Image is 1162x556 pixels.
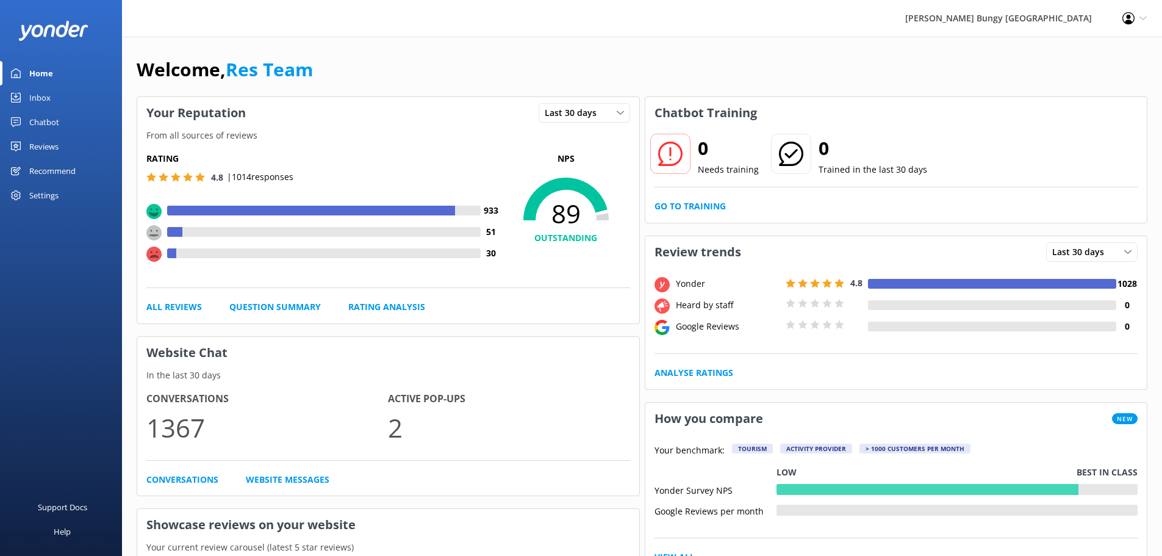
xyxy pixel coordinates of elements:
p: Trained in the last 30 days [819,163,927,176]
h4: OUTSTANDING [502,231,630,245]
h3: Website Chat [137,337,639,369]
p: 2 [388,407,629,448]
h4: Conversations [146,391,388,407]
h4: 0 [1116,320,1138,333]
h1: Welcome, [137,55,313,84]
h4: 30 [481,247,502,260]
a: Website Messages [246,473,329,486]
span: New [1112,413,1138,424]
div: Tourism [732,444,773,453]
div: Home [29,61,53,85]
div: Google Reviews [673,320,783,333]
h3: Your Reputation [137,97,255,129]
div: Chatbot [29,110,59,134]
p: In the last 30 days [137,369,639,382]
div: Heard by staff [673,298,783,312]
span: 4.8 [850,277,863,289]
div: Settings [29,183,59,208]
span: Last 30 days [545,106,604,120]
a: Conversations [146,473,218,486]
p: Needs training [698,163,759,176]
div: Inbox [29,85,51,110]
div: Activity Provider [780,444,852,453]
a: Go to Training [655,200,726,213]
img: yonder-white-logo.png [18,21,88,41]
p: NPS [502,152,630,165]
div: Yonder Survey NPS [655,484,776,495]
h5: Rating [146,152,502,165]
p: Low [776,466,797,479]
p: | 1014 responses [227,170,293,184]
p: Your benchmark: [655,444,725,458]
p: From all sources of reviews [137,129,639,142]
div: Google Reviews per month [655,505,776,516]
div: Reviews [29,134,59,159]
a: Question Summary [229,300,321,314]
a: All Reviews [146,300,202,314]
p: 1367 [146,407,388,448]
h3: Showcase reviews on your website [137,509,639,541]
h2: 0 [819,134,927,163]
p: Best in class [1077,466,1138,479]
div: Yonder [673,277,783,291]
div: Help [54,519,71,544]
p: Your current review carousel (latest 5 star reviews) [137,541,639,554]
a: Analyse Ratings [655,366,733,380]
h2: 0 [698,134,759,163]
h4: 933 [481,204,502,217]
h4: 51 [481,225,502,239]
span: Last 30 days [1052,245,1111,259]
h3: Review trends [645,236,750,268]
h4: 1028 [1116,277,1138,291]
h3: How you compare [645,403,772,435]
a: Res Team [226,57,313,82]
div: Recommend [29,159,76,183]
div: > 1000 customers per month [859,444,970,453]
span: 4.8 [211,171,223,183]
h4: 0 [1116,298,1138,312]
h4: Active Pop-ups [388,391,629,407]
div: Support Docs [38,495,87,519]
a: Rating Analysis [348,300,425,314]
span: 89 [502,198,630,229]
h3: Chatbot Training [645,97,766,129]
